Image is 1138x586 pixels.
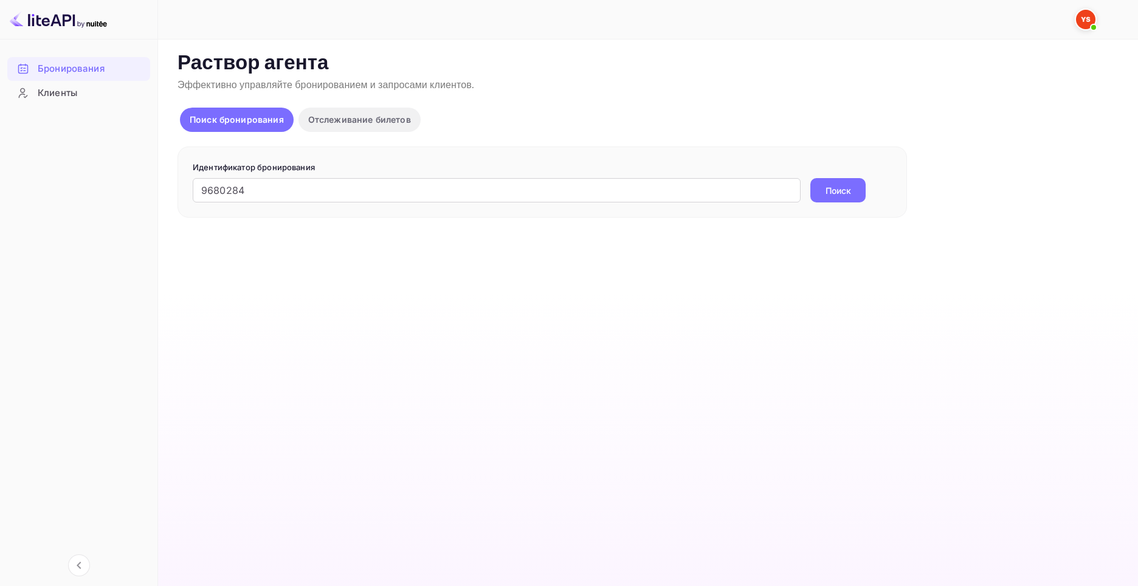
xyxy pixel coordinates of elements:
ya-tr-span: Идентификатор бронирования [193,162,315,172]
ya-tr-span: Бронирования [38,62,105,76]
ya-tr-span: Клиенты [38,86,77,100]
ya-tr-span: Поиск [826,184,851,197]
ya-tr-span: Раствор агента [178,50,329,77]
input: Введите идентификатор бронирования (например, 63782194) [193,178,801,202]
img: Служба Поддержки Яндекса [1076,10,1095,29]
div: Клиенты [7,81,150,105]
ya-tr-span: Поиск бронирования [190,114,284,125]
img: Логотип LiteAPI [10,10,107,29]
a: Клиенты [7,81,150,104]
button: Свернуть навигацию [68,554,90,576]
a: Бронирования [7,57,150,80]
ya-tr-span: Отслеживание билетов [308,114,411,125]
button: Поиск [810,178,866,202]
ya-tr-span: Эффективно управляйте бронированием и запросами клиентов. [178,79,474,92]
div: Бронирования [7,57,150,81]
